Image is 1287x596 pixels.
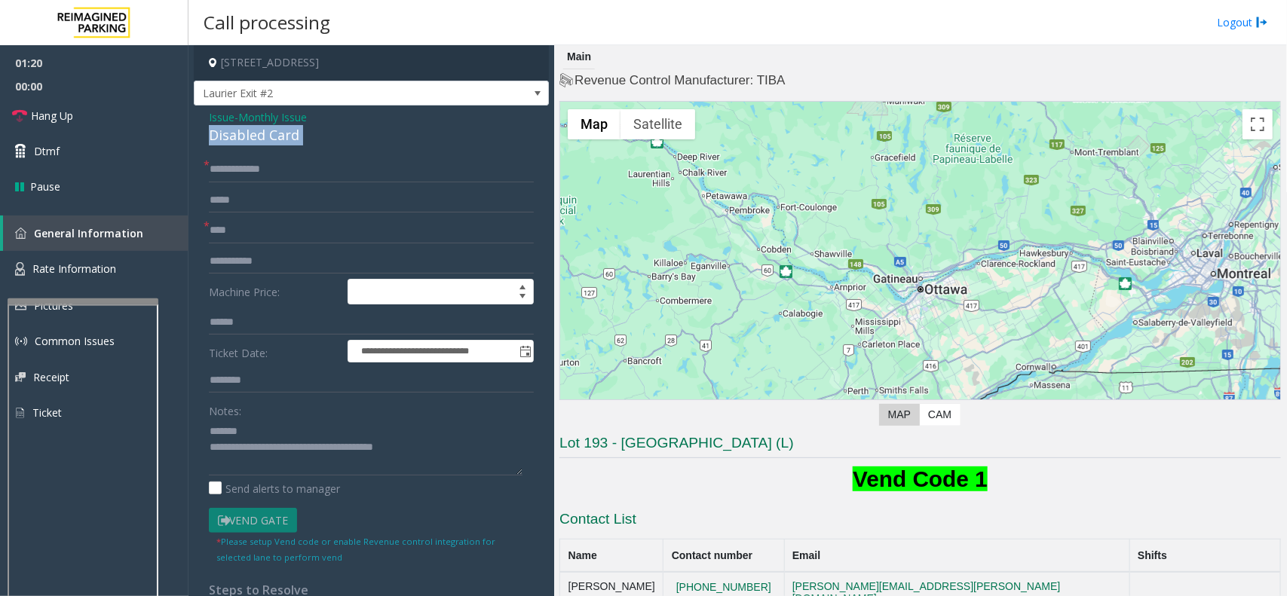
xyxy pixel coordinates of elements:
[621,109,695,139] button: Show satellite imagery
[34,226,143,240] span: General Information
[559,72,1281,90] h4: Revenue Control Manufacturer: TIBA
[879,404,920,426] label: Map
[559,509,1281,533] h3: Contact List
[205,340,344,362] label: Ticket Date:
[568,109,621,139] button: Show street map
[209,125,534,145] div: Disabled Card
[216,536,495,563] small: Please setup Vend code or enable Revenue control integration for selected lane to perform vend
[512,280,533,292] span: Increase value
[209,398,241,419] label: Notes:
[32,261,116,276] span: Rate Information
[194,45,549,81] h4: [STREET_ADDRESS]
[663,539,784,573] th: Contact number
[209,508,297,533] button: Vend Gate
[3,215,188,251] a: General Information
[911,262,930,290] div: 407 Laurier Avenue West, Ottawa, ON
[512,292,533,304] span: Decrease value
[234,110,307,124] span: -
[15,262,25,276] img: 'icon'
[853,466,988,491] b: Vend Code 1
[563,45,595,69] div: Main
[196,4,338,41] h3: Call processing
[560,539,663,573] th: Name
[1129,539,1280,573] th: Shifts
[209,109,234,125] span: Issue
[919,404,961,426] label: CAM
[30,179,60,194] span: Pause
[516,341,533,362] span: Toggle popup
[205,279,344,304] label: Machine Price:
[559,433,1281,458] h3: Lot 193 - [GEOGRAPHIC_DATA] (L)
[209,481,340,497] label: Send alerts to manager
[195,81,477,105] span: Laurier Exit #2
[31,108,73,124] span: Hang Up
[15,228,26,239] img: 'icon'
[238,109,307,125] span: Monthly Issue
[672,581,776,594] button: [PHONE_NUMBER]
[1217,14,1268,30] a: Logout
[34,143,60,159] span: Dtmf
[1243,109,1273,139] button: Toggle fullscreen view
[784,539,1129,573] th: Email
[1256,14,1268,30] img: logout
